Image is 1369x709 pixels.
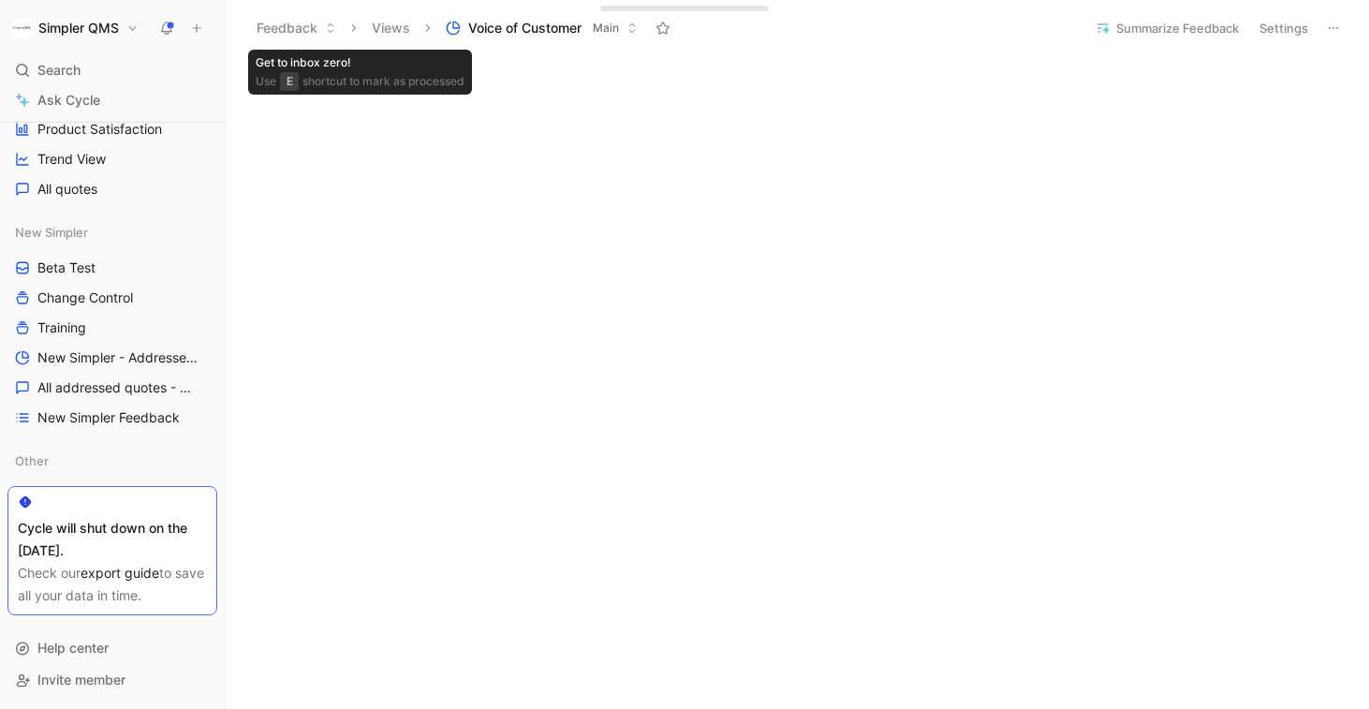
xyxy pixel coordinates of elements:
div: Check our to save all your data in time. [18,562,207,607]
a: New Simpler Feedback [7,404,217,432]
a: Product Satisfaction [7,115,217,143]
h1: Simpler QMS [38,20,119,37]
button: Settings [1251,15,1317,41]
a: Training [7,314,217,342]
a: Beta Test [7,254,217,282]
a: export guide [81,565,159,581]
div: Use shortcut to mark as processed [256,72,464,91]
div: Cycle will shut down on the [DATE]. [18,517,207,562]
span: Training [37,318,86,337]
button: Feedback [248,14,345,42]
span: Main [593,19,619,37]
a: Ask Cycle [7,86,217,114]
span: Product Satisfaction [37,120,162,139]
span: Ask Cycle [37,89,100,111]
button: Summarize Feedback [1087,15,1247,41]
div: Other [7,447,217,475]
img: Simpler QMS [12,19,31,37]
span: New Simpler Feedback [37,408,180,427]
a: All addressed quotes - New Simpler [7,374,217,402]
div: Help center [7,634,217,662]
button: Simpler QMSSimpler QMS [7,15,143,41]
span: Voice of Customer [468,19,581,37]
span: Trend View [37,150,106,169]
button: Voice of CustomerMain [437,14,646,42]
span: Help center [37,640,109,656]
span: Change Control [37,288,133,307]
button: Views [363,14,419,42]
div: Other [7,447,217,480]
div: Get to inbox zero! [256,53,464,72]
span: All quotes [37,180,97,199]
a: Trend View [7,145,217,173]
div: New Simpler [7,218,217,246]
div: Invite member [7,666,217,694]
span: Beta Test [37,258,96,277]
a: All quotes [7,175,217,203]
div: New SimplerBeta TestChange ControlTrainingNew Simpler - Addressed customer feedbackAll addressed ... [7,218,217,432]
a: Change Control [7,284,217,312]
a: New Simpler - Addressed customer feedback [7,344,217,372]
span: Search [37,59,81,81]
span: New Simpler - Addressed customer feedback [37,348,199,367]
span: Other [15,451,49,470]
span: All addressed quotes - New Simpler [37,378,197,397]
span: Invite member [37,672,125,687]
span: New Simpler [15,223,88,242]
div: E [280,72,299,91]
div: Search [7,56,217,84]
